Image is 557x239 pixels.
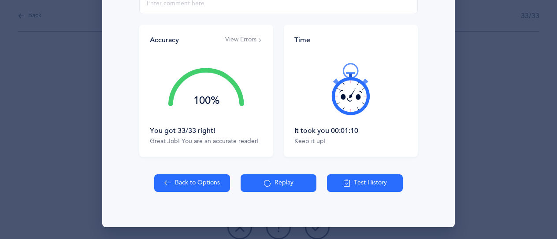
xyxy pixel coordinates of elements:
[294,137,407,146] div: Keep it up!
[154,174,230,192] button: Back to Options
[150,126,263,136] div: You got 33/33 right!
[294,126,407,136] div: It took you 00:01:10
[294,35,407,45] div: Time
[225,36,263,44] button: View Errors
[241,174,316,192] button: Replay
[150,137,263,146] div: Great Job! You are an accurate reader!
[150,35,179,45] div: Accuracy
[168,96,244,106] div: 100%
[327,174,403,192] button: Test History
